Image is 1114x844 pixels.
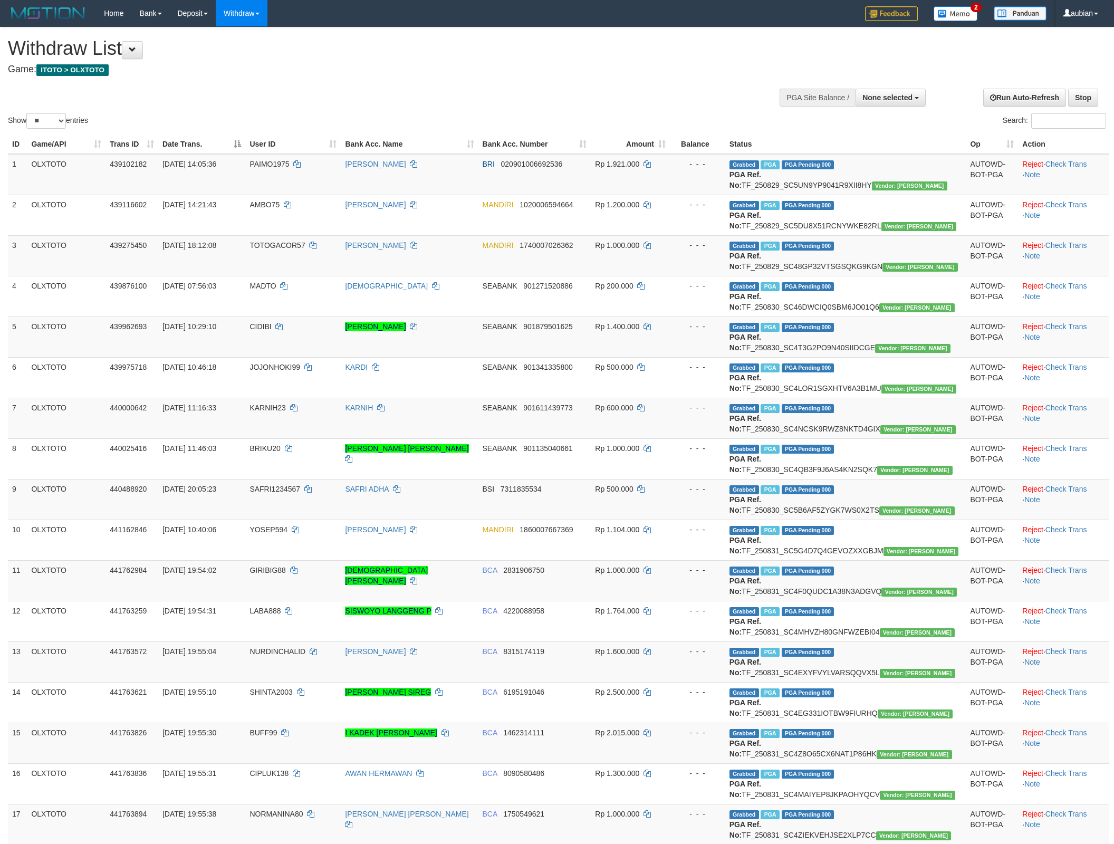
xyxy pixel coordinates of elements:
[595,160,639,168] span: Rp 1.921.000
[761,242,779,251] span: Marked by aubandrioPGA
[110,404,147,412] span: 440000642
[1022,200,1043,209] a: Reject
[761,526,779,535] span: Marked by aubandrioPGA
[1045,282,1087,290] a: Check Trans
[345,647,406,656] a: [PERSON_NAME]
[110,322,147,331] span: 439962693
[729,170,761,189] b: PGA Ref. No:
[245,135,341,154] th: User ID: activate to sort column ascending
[729,211,761,230] b: PGA Ref. No:
[782,404,834,413] span: PGA Pending
[27,520,105,560] td: OLXTOTO
[1045,607,1087,615] a: Check Trans
[729,445,759,454] span: Grabbed
[8,520,27,560] td: 10
[249,160,289,168] span: PAIMO1975
[782,201,834,210] span: PGA Pending
[483,404,517,412] span: SEABANK
[729,526,759,535] span: Grabbed
[8,195,27,235] td: 2
[345,282,428,290] a: [DEMOGRAPHIC_DATA]
[1003,113,1106,129] label: Search:
[1018,316,1109,357] td: · ·
[729,404,759,413] span: Grabbed
[674,443,721,454] div: - - -
[782,282,834,291] span: PGA Pending
[1045,485,1087,493] a: Check Trans
[729,577,761,596] b: PGA Ref. No:
[761,282,779,291] span: Marked by aubilham
[110,241,147,250] span: 439275450
[162,525,216,534] span: [DATE] 10:40:06
[725,276,966,316] td: TF_250830_SC46DWCIQ0SBM6JO01Q6
[1024,170,1040,179] a: Note
[725,438,966,479] td: TF_250830_SC4QB3F9J6AS4KN2SQK7
[966,479,1018,520] td: AUTOWD-BOT-PGA
[725,560,966,601] td: TF_250831_SC4F0QUDC1A38N3ADGVQ
[162,160,216,168] span: [DATE] 14:05:36
[1031,113,1106,129] input: Search:
[27,195,105,235] td: OLXTOTO
[862,93,913,102] span: None selected
[1024,373,1040,382] a: Note
[8,235,27,276] td: 3
[162,282,216,290] span: [DATE] 07:56:03
[105,135,158,154] th: Trans ID: activate to sort column ascending
[26,113,66,129] select: Showentries
[523,322,572,331] span: Copy 901879501625 to clipboard
[1018,601,1109,641] td: · ·
[782,485,834,494] span: PGA Pending
[761,567,779,576] span: Marked by aubdiankelana
[729,567,759,576] span: Grabbed
[595,607,639,615] span: Rp 1.764.000
[8,316,27,357] td: 5
[595,444,639,453] span: Rp 1.000.000
[1018,560,1109,601] td: · ·
[1045,200,1087,209] a: Check Trans
[1022,241,1043,250] a: Reject
[782,445,834,454] span: PGA Pending
[249,200,280,209] span: AMBO75
[8,398,27,438] td: 7
[483,607,497,615] span: BCA
[483,160,495,168] span: BRI
[1045,566,1087,574] a: Check Trans
[1068,89,1098,107] a: Stop
[1022,485,1043,493] a: Reject
[729,607,759,616] span: Grabbed
[1024,820,1040,829] a: Note
[520,525,573,534] span: Copy 1860007667369 to clipboard
[1018,235,1109,276] td: · ·
[1018,438,1109,479] td: · ·
[729,373,761,392] b: PGA Ref. No:
[345,404,373,412] a: KARNIH
[674,484,721,494] div: - - -
[729,282,759,291] span: Grabbed
[761,160,779,169] span: Marked by aubrama
[1045,160,1087,168] a: Check Trans
[674,524,721,535] div: - - -
[879,303,955,312] span: Vendor URL: https://secure4.1velocity.biz
[345,444,468,453] a: [PERSON_NAME] [PERSON_NAME]
[1018,276,1109,316] td: · ·
[8,5,88,21] img: MOTION_logo.png
[1024,577,1040,585] a: Note
[1022,566,1043,574] a: Reject
[1024,211,1040,219] a: Note
[865,6,918,21] img: Feedback.jpg
[1022,444,1043,453] a: Reject
[110,160,147,168] span: 439102182
[856,89,926,107] button: None selected
[110,444,147,453] span: 440025416
[1022,607,1043,615] a: Reject
[345,485,388,493] a: SAFRI ADHA
[345,688,431,696] a: [PERSON_NAME] SIREG
[520,200,573,209] span: Copy 1020006594664 to clipboard
[27,276,105,316] td: OLXTOTO
[966,276,1018,316] td: AUTOWD-BOT-PGA
[782,323,834,332] span: PGA Pending
[1018,479,1109,520] td: · ·
[483,566,497,574] span: BCA
[249,241,305,250] span: TOTOGACOR57
[729,201,759,210] span: Grabbed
